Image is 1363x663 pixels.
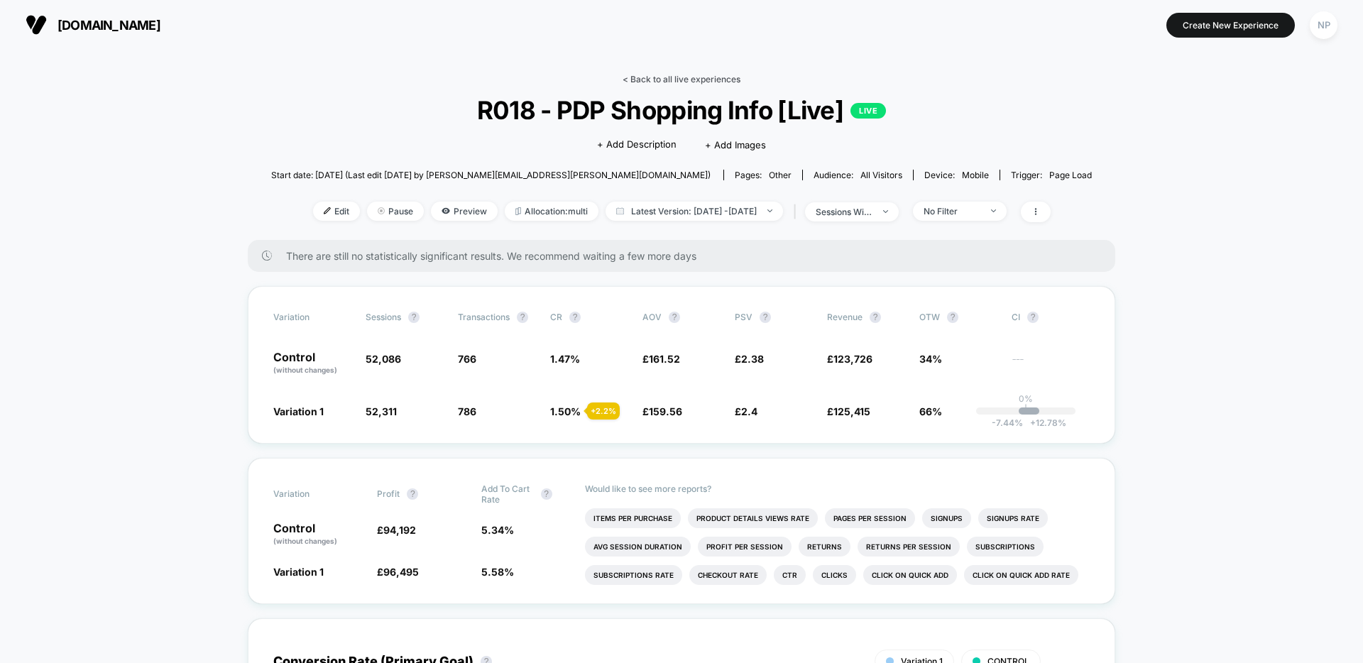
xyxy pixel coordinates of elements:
[858,537,960,557] li: Returns Per Session
[1049,170,1092,180] span: Page Load
[1011,170,1092,180] div: Trigger:
[1019,393,1033,404] p: 0%
[649,405,682,417] span: 159.56
[825,508,915,528] li: Pages Per Session
[919,353,942,365] span: 34%
[816,207,872,217] div: sessions with impression
[366,405,397,417] span: 52,311
[1027,312,1039,323] button: ?
[735,405,757,417] span: £
[458,353,476,365] span: 766
[1030,417,1036,428] span: +
[991,209,996,212] img: end
[273,537,337,545] span: (without changes)
[769,170,792,180] span: other
[541,488,552,500] button: ?
[623,74,740,84] a: < Back to all live experiences
[481,483,534,505] span: Add To Cart Rate
[585,508,681,528] li: Items Per Purchase
[597,138,677,152] span: + Add Description
[505,202,598,221] span: Allocation: multi
[585,483,1090,494] p: Would like to see more reports?
[1012,312,1090,323] span: CI
[324,207,331,214] img: edit
[913,170,1000,180] span: Device:
[273,405,324,417] span: Variation 1
[366,312,401,322] span: Sessions
[273,351,351,376] p: Control
[669,312,680,323] button: ?
[741,405,757,417] span: 2.4
[735,312,752,322] span: PSV
[458,312,510,322] span: Transactions
[458,405,476,417] span: 786
[587,402,620,420] div: + 2.2 %
[585,565,682,585] li: Subscriptions Rate
[919,405,942,417] span: 66%
[26,14,47,35] img: Visually logo
[616,207,624,214] img: calendar
[814,170,902,180] div: Audience:
[1310,11,1337,39] div: NP
[606,202,783,221] span: Latest Version: [DATE] - [DATE]
[642,312,662,322] span: AOV
[408,312,420,323] button: ?
[642,405,682,417] span: £
[1023,417,1066,428] span: 12.78 %
[790,202,805,222] span: |
[642,353,680,365] span: £
[377,488,400,499] span: Profit
[833,353,872,365] span: 123,726
[1024,404,1027,415] p: |
[924,206,980,217] div: No Filter
[978,508,1048,528] li: Signups Rate
[767,209,772,212] img: end
[883,210,888,213] img: end
[550,405,581,417] span: 1.50 %
[799,537,850,557] li: Returns
[698,537,792,557] li: Profit Per Session
[367,202,424,221] span: Pause
[741,353,764,365] span: 2.38
[863,565,957,585] li: Click On Quick Add
[273,312,351,323] span: Variation
[271,170,711,180] span: Start date: [DATE] (Last edit [DATE] by [PERSON_NAME][EMAIL_ADDRESS][PERSON_NAME][DOMAIN_NAME])
[827,353,872,365] span: £
[481,524,514,536] span: 5.34 %
[947,312,958,323] button: ?
[922,508,971,528] li: Signups
[833,405,870,417] span: 125,415
[569,312,581,323] button: ?
[735,353,764,365] span: £
[992,417,1023,428] span: -7.44 %
[515,207,521,215] img: rebalance
[366,353,401,365] span: 52,086
[870,312,881,323] button: ?
[813,565,856,585] li: Clicks
[550,312,562,322] span: CR
[964,565,1078,585] li: Click On Quick Add Rate
[383,566,419,578] span: 96,495
[550,353,580,365] span: 1.47 %
[689,565,767,585] li: Checkout Rate
[378,207,385,214] img: end
[1305,11,1342,40] button: NP
[312,95,1051,125] span: R018 - PDP Shopping Info [Live]
[286,250,1087,262] span: There are still no statistically significant results. We recommend waiting a few more days
[860,170,902,180] span: All Visitors
[58,18,160,33] span: [DOMAIN_NAME]
[377,566,419,578] span: £
[827,312,863,322] span: Revenue
[688,508,818,528] li: Product Details Views Rate
[313,202,360,221] span: Edit
[383,524,416,536] span: 94,192
[431,202,498,221] span: Preview
[649,353,680,365] span: 161.52
[774,565,806,585] li: Ctr
[850,103,886,119] p: LIVE
[827,405,870,417] span: £
[273,366,337,374] span: (without changes)
[21,13,165,36] button: [DOMAIN_NAME]
[407,488,418,500] button: ?
[585,537,691,557] li: Avg Session Duration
